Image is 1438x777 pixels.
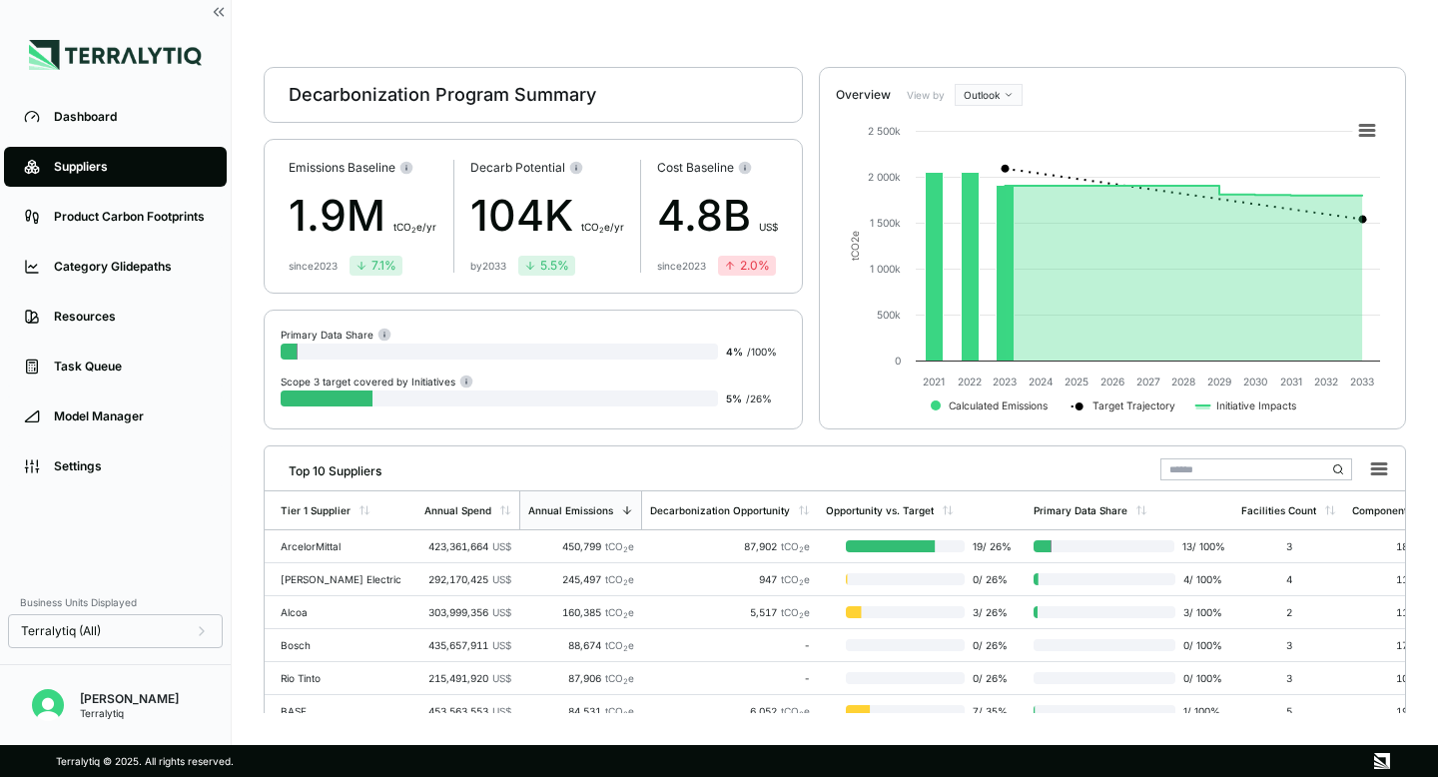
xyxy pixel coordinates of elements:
[1241,540,1336,552] div: 3
[650,672,810,684] div: -
[289,83,596,107] div: Decarbonization Program Summary
[54,259,207,275] div: Category Glidepaths
[527,606,634,618] div: 160,385
[492,639,511,651] span: US$
[923,376,945,388] text: 2021
[527,705,634,717] div: 84,531
[799,611,804,620] sub: 2
[470,160,624,176] div: Decarb Potential
[799,545,804,554] sub: 2
[657,260,706,272] div: since 2023
[281,327,391,342] div: Primary Data Share
[650,606,810,618] div: 5,517
[54,458,207,474] div: Settings
[907,89,947,101] label: View by
[759,221,778,233] span: US$
[965,606,1018,618] span: 3 / 26 %
[605,639,634,651] span: tCO e
[524,258,569,274] div: 5.5 %
[527,639,634,651] div: 88,674
[492,672,511,684] span: US$
[424,540,511,552] div: 423,361,664
[657,160,778,176] div: Cost Baseline
[1175,573,1225,585] span: 4 / 100 %
[470,260,506,272] div: by 2033
[1092,399,1175,412] text: Target Trajectory
[781,540,810,552] span: tCO e
[29,40,202,70] img: Logo
[623,644,628,653] sub: 2
[281,374,473,388] div: Scope 3 target covered by Initiatives
[527,573,634,585] div: 245,497
[273,455,381,479] div: Top 10 Suppliers
[650,540,810,552] div: 87,902
[24,681,72,729] button: Open user button
[356,258,396,274] div: 7.1 %
[836,87,891,103] div: Overview
[528,504,613,516] div: Annual Emissions
[870,217,901,229] text: 1 500k
[54,408,207,424] div: Model Manager
[623,545,628,554] sub: 2
[849,237,861,243] tspan: 2
[1243,376,1267,388] text: 2030
[1207,376,1231,388] text: 2029
[424,639,511,651] div: 435,657,911
[623,677,628,686] sub: 2
[599,226,604,235] sub: 2
[492,540,511,552] span: US$
[54,109,207,125] div: Dashboard
[492,606,511,618] span: US$
[657,184,778,248] div: 4.8B
[424,672,511,684] div: 215,491,920
[605,573,634,585] span: tCO e
[54,359,207,375] div: Task Queue
[492,705,511,717] span: US$
[1174,540,1225,552] span: 13 / 100 %
[799,578,804,587] sub: 2
[581,221,624,233] span: t CO e/yr
[964,89,1000,101] span: Outlook
[527,540,634,552] div: 450,799
[623,578,628,587] sub: 2
[281,504,351,516] div: Tier 1 Supplier
[1136,376,1160,388] text: 2027
[21,623,101,639] span: Terralytiq (All)
[1241,606,1336,618] div: 2
[895,355,901,367] text: 0
[80,691,179,707] div: [PERSON_NAME]
[781,573,810,585] span: tCO e
[54,309,207,325] div: Resources
[650,639,810,651] div: -
[281,573,408,585] div: [PERSON_NAME] Electric
[1241,672,1336,684] div: 3
[605,672,634,684] span: tCO e
[965,540,1018,552] span: 19 / 26 %
[1241,573,1336,585] div: 4
[1241,705,1336,717] div: 5
[1175,705,1225,717] span: 1 / 100 %
[1241,504,1316,516] div: Facilities Count
[965,639,1018,651] span: 0 / 26 %
[958,376,982,388] text: 2022
[424,606,511,618] div: 303,999,356
[8,590,223,614] div: Business Units Displayed
[605,606,634,618] span: tCO e
[289,260,338,272] div: since 2023
[746,392,772,404] span: / 26 %
[849,231,861,261] text: tCO e
[289,160,436,176] div: Emissions Baseline
[393,221,436,233] span: t CO e/yr
[965,672,1018,684] span: 0 / 26 %
[1175,606,1225,618] span: 3 / 100 %
[1171,376,1195,388] text: 2028
[492,573,511,585] span: US$
[605,705,634,717] span: tCO e
[1029,376,1054,388] text: 2024
[1216,399,1296,412] text: Initiative Impacts
[623,710,628,719] sub: 2
[826,504,934,516] div: Opportunity vs. Target
[1241,639,1336,651] div: 3
[1314,376,1338,388] text: 2032
[1100,376,1124,388] text: 2026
